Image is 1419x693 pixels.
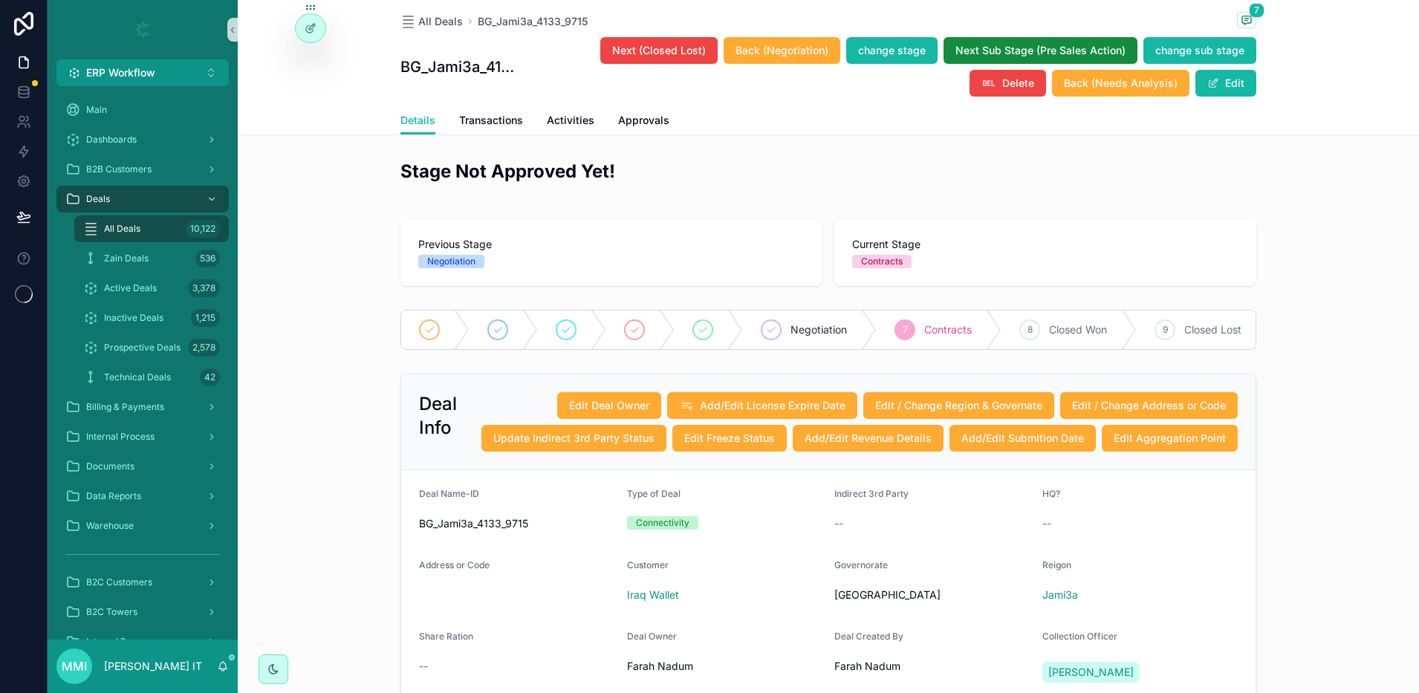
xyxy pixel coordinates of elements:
span: Details [400,113,435,128]
a: Prospective Deals2,578 [74,334,229,361]
span: -- [834,516,843,531]
div: Connectivity [636,516,689,530]
a: B2C Customers [56,569,229,596]
button: change sub stage [1143,37,1256,64]
span: Add/Edit License Expire Date [700,398,845,413]
span: ERP Workflow [86,65,155,80]
span: Deal Name-ID [419,488,479,499]
div: 42 [200,368,220,386]
span: Deals [86,193,110,205]
span: 9 [1163,324,1168,336]
button: Edit [1195,70,1256,97]
span: Iraq Wallet [627,588,679,602]
button: Add/Edit Revenue Details [793,425,944,452]
span: B2C Customers [86,576,152,588]
span: -- [419,659,428,674]
span: Documents [86,461,134,472]
a: Dashboards [56,126,229,153]
a: [PERSON_NAME] [1042,662,1140,683]
button: Edit / Change Region & Governate [863,392,1054,419]
a: Internal Process [56,423,229,450]
button: Add/Edit License Expire Date [667,392,857,419]
a: Activities [547,107,594,137]
span: BG_Jami3a_4133_9715 [419,516,615,531]
div: 3,378 [188,279,220,297]
span: Negotiation [790,322,847,337]
span: Add/Edit Revenue Details [805,431,932,446]
a: Approvals [618,107,669,137]
button: Next (Closed Lost) [600,37,718,64]
span: Farah Nadum [834,659,900,674]
span: Governorate [834,559,888,570]
a: Details [400,107,435,135]
a: Technical Deals42 [74,364,229,391]
a: All Deals [400,14,463,29]
span: Type of Deal [627,488,681,499]
span: All Deals [104,223,140,235]
a: Billing & Payments [56,394,229,420]
button: Edit Aggregation Point [1102,425,1238,452]
button: Back (Negotiation) [724,37,840,64]
a: Inactive Deals1,215 [74,305,229,331]
div: 1,215 [191,309,220,327]
span: Farah Nadum [627,659,693,674]
span: HQ? [1042,488,1060,499]
div: Negotiation [427,255,475,268]
button: 7 [1237,12,1256,30]
span: Address or Code [419,559,490,570]
a: Deals [56,186,229,212]
span: -- [1042,516,1051,531]
span: Closed Lost [1184,322,1241,337]
span: Inactive Deals [104,312,163,324]
span: [PERSON_NAME] [1048,665,1134,680]
a: Zain Deals536 [74,245,229,272]
span: Dashboards [86,134,137,146]
span: 8 [1027,324,1033,336]
button: Edit Deal Owner [557,392,661,419]
a: Active Deals3,378 [74,275,229,302]
span: Next (Closed Lost) [612,43,706,58]
h2: Stage Not Approved Yet! [400,159,1256,183]
span: Edit / Change Address or Code [1072,398,1226,413]
img: App logo [131,18,155,42]
a: B2C Towers [56,599,229,625]
span: Main [86,104,107,116]
h1: BG_Jami3a_4133_9715 [400,56,521,77]
span: Technical Deals [104,371,171,383]
button: change stage [846,37,938,64]
a: B2B Customers [56,156,229,183]
span: Zain Deals [104,253,149,264]
a: Main [56,97,229,123]
a: BG_Jami3a_4133_9715 [478,14,588,29]
span: Billing & Payments [86,401,164,413]
a: All Deals10,122 [74,215,229,242]
span: Add/Edit Submition Date [961,431,1084,446]
span: Internal Process [86,431,155,443]
button: Update Indirect 3rd Party Status [481,425,666,452]
span: Update Indirect 3rd Party Status [493,431,655,446]
button: Edit Freeze Status [672,425,787,452]
span: Approvals [618,113,669,128]
span: Data Reports [86,490,141,502]
span: Internal Process [86,636,155,648]
button: Back (Needs Analysis) [1052,70,1189,97]
div: 10,122 [186,220,220,238]
div: Contracts [861,255,903,268]
span: Reigon [1042,559,1071,570]
button: Select Button [56,59,229,86]
span: B2B Customers [86,163,152,175]
span: Edit Freeze Status [684,431,775,446]
span: Active Deals [104,282,157,294]
span: Warehouse [86,520,134,532]
span: Back (Needs Analysis) [1064,76,1178,91]
span: Edit / Change Region & Governate [875,398,1042,413]
span: Deal Owner [627,631,677,642]
p: [PERSON_NAME] IT [104,659,202,674]
span: change stage [858,43,926,58]
span: Transactions [459,113,523,128]
a: Jami3a [1042,588,1078,602]
div: 2,578 [188,339,220,357]
button: Edit / Change Address or Code [1060,392,1238,419]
